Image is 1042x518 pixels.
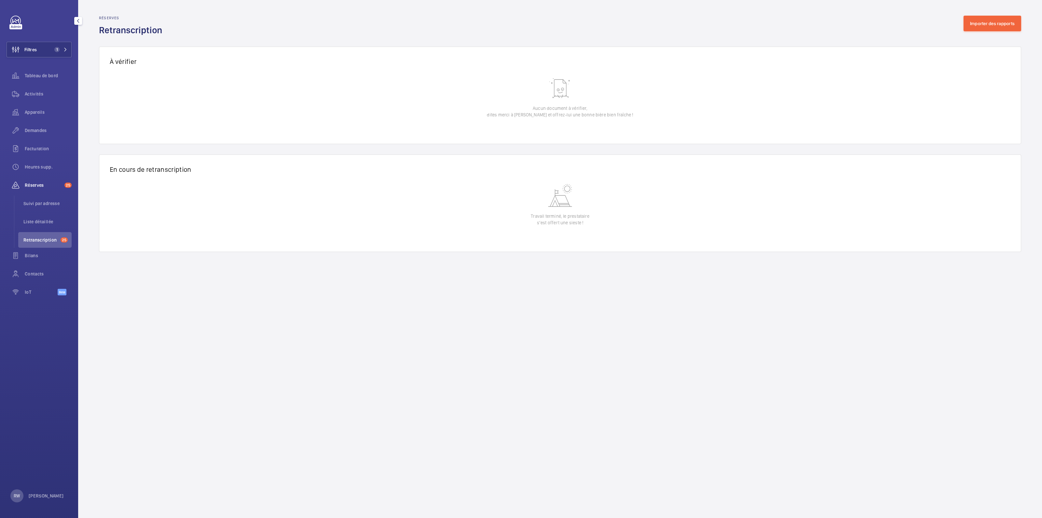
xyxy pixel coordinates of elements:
[24,46,37,53] span: Filtres
[25,109,72,115] span: Appareils
[99,155,1021,184] div: En cours de retranscription
[58,289,66,295] span: Beta
[99,24,166,36] h1: Retranscription
[23,218,72,225] span: Liste détaillée
[25,289,58,295] span: IoT
[110,57,136,66] span: À vérifier
[64,183,72,188] span: 25
[23,237,58,243] span: Retranscription
[25,182,62,188] span: Réserves
[14,493,20,499] p: RW
[25,271,72,277] span: Contacts
[61,237,68,243] span: 25
[29,493,64,499] p: [PERSON_NAME]
[531,213,589,226] p: Travail terminé, le prestataire s’est offert une sieste !
[25,164,72,170] span: Heures supp.
[23,200,72,207] span: Suivi par adresse
[25,72,72,79] span: Tableau de bord
[964,16,1021,31] button: Importer des rapports
[25,127,72,134] span: Demandes
[487,105,633,118] p: Aucun document à vérifier, dites merci à [PERSON_NAME] et offrez-lui une bonne bière bien fraîche !
[25,91,72,97] span: Activités
[99,16,166,20] h2: Réserves
[54,47,60,52] span: 1
[25,252,72,259] span: Bilans
[25,145,72,152] span: Facturation
[7,42,72,57] button: Filtres1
